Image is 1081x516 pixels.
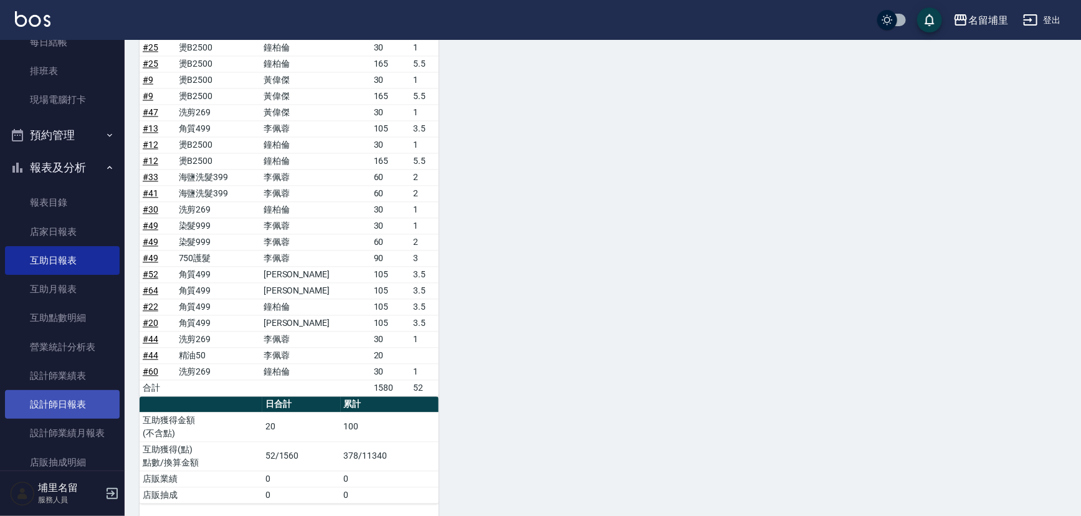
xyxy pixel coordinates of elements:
[143,350,158,360] a: #44
[410,120,438,136] td: 3.5
[410,363,438,380] td: 1
[341,487,439,503] td: 0
[176,104,260,120] td: 洗剪269
[410,72,438,88] td: 1
[5,28,120,57] a: 每日結帳
[410,39,438,55] td: 1
[260,201,371,217] td: 鐘柏倫
[371,315,411,331] td: 105
[176,169,260,185] td: 海鹽洗髮399
[262,471,341,487] td: 0
[410,250,438,266] td: 3
[140,441,262,471] td: 互助獲得(點) 點數/換算金額
[371,169,411,185] td: 60
[143,59,158,69] a: #25
[143,318,158,328] a: #20
[341,412,439,441] td: 100
[176,55,260,72] td: 燙B2500
[176,217,260,234] td: 染髮999
[371,217,411,234] td: 30
[371,88,411,104] td: 165
[143,123,158,133] a: #13
[410,315,438,331] td: 3.5
[15,11,50,27] img: Logo
[262,441,341,471] td: 52/1560
[140,7,439,396] table: a dense table
[341,441,439,471] td: 378/11340
[176,347,260,363] td: 精油50
[5,151,120,184] button: 報表及分析
[371,331,411,347] td: 30
[143,253,158,263] a: #49
[410,331,438,347] td: 1
[176,120,260,136] td: 角質499
[260,347,371,363] td: 李佩蓉
[262,487,341,503] td: 0
[140,412,262,441] td: 互助獲得金額 (不含點)
[5,57,120,85] a: 排班表
[5,275,120,303] a: 互助月報表
[260,153,371,169] td: 鐘柏倫
[371,347,411,363] td: 20
[5,448,120,477] a: 店販抽成明細
[371,104,411,120] td: 30
[371,201,411,217] td: 30
[410,234,438,250] td: 2
[176,185,260,201] td: 海鹽洗髮399
[176,136,260,153] td: 燙B2500
[176,39,260,55] td: 燙B2500
[410,153,438,169] td: 5.5
[176,331,260,347] td: 洗剪269
[176,234,260,250] td: 染髮999
[260,88,371,104] td: 黃偉傑
[5,85,120,114] a: 現場電腦打卡
[948,7,1013,33] button: 名留埔里
[5,188,120,217] a: 報表目錄
[38,494,102,505] p: 服務人員
[410,136,438,153] td: 1
[371,250,411,266] td: 90
[260,217,371,234] td: 李佩蓉
[5,119,120,151] button: 預約管理
[371,380,411,396] td: 1580
[140,487,262,503] td: 店販抽成
[371,120,411,136] td: 105
[371,55,411,72] td: 165
[10,481,35,506] img: Person
[140,380,176,396] td: 合計
[140,396,439,504] table: a dense table
[143,75,153,85] a: #9
[5,246,120,275] a: 互助日報表
[140,471,262,487] td: 店販業績
[410,282,438,299] td: 3.5
[260,315,371,331] td: [PERSON_NAME]
[371,234,411,250] td: 60
[260,299,371,315] td: 鐘柏倫
[371,282,411,299] td: 105
[410,299,438,315] td: 3.5
[260,234,371,250] td: 李佩蓉
[410,88,438,104] td: 5.5
[5,361,120,390] a: 設計師業績表
[371,299,411,315] td: 105
[5,217,120,246] a: 店家日報表
[260,55,371,72] td: 鐘柏倫
[341,396,439,413] th: 累計
[5,333,120,361] a: 營業統計分析表
[5,390,120,419] a: 設計師日報表
[143,221,158,231] a: #49
[260,282,371,299] td: [PERSON_NAME]
[371,153,411,169] td: 165
[260,72,371,88] td: 黃偉傑
[262,412,341,441] td: 20
[143,204,158,214] a: #30
[371,363,411,380] td: 30
[371,136,411,153] td: 30
[410,55,438,72] td: 5.5
[1018,9,1066,32] button: 登出
[260,250,371,266] td: 李佩蓉
[371,72,411,88] td: 30
[176,266,260,282] td: 角質499
[260,120,371,136] td: 李佩蓉
[371,39,411,55] td: 30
